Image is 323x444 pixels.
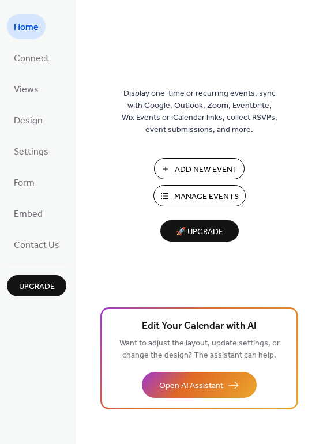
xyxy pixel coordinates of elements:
span: Views [14,81,39,99]
button: Add New Event [154,158,245,179]
span: Connect [14,50,49,68]
a: Form [7,170,42,195]
span: Edit Your Calendar with AI [142,318,257,334]
span: Settings [14,143,48,161]
a: Design [7,107,50,133]
button: Open AI Assistant [142,372,257,398]
span: Display one-time or recurring events, sync with Google, Outlook, Zoom, Eventbrite, Wix Events or ... [122,88,277,136]
span: Contact Us [14,236,59,255]
span: Form [14,174,35,193]
span: Manage Events [174,191,239,203]
a: Settings [7,138,55,164]
button: Upgrade [7,275,66,296]
span: 🚀 Upgrade [167,224,232,240]
button: 🚀 Upgrade [160,220,239,242]
a: Views [7,76,46,101]
a: Embed [7,201,50,226]
span: Open AI Assistant [159,380,223,392]
a: Contact Us [7,232,66,257]
span: Upgrade [19,281,55,293]
span: Embed [14,205,43,224]
span: Design [14,112,43,130]
a: Home [7,14,46,39]
button: Manage Events [153,185,246,206]
a: Connect [7,45,56,70]
span: Home [14,18,39,37]
span: Want to adjust the layout, update settings, or change the design? The assistant can help. [119,336,280,363]
span: Add New Event [175,164,238,176]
